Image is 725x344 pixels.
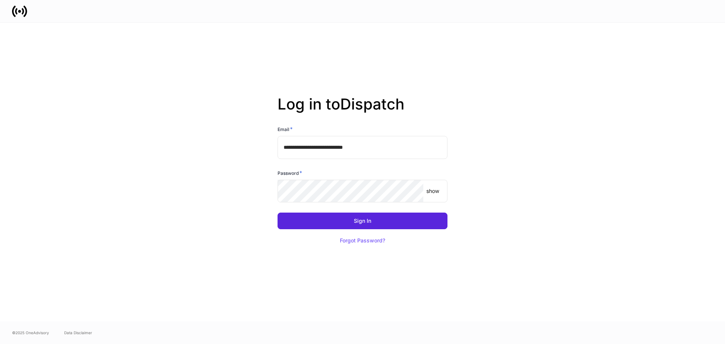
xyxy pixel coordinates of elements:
div: Sign In [354,218,371,224]
div: Forgot Password? [340,238,385,243]
p: show [426,187,439,195]
h6: Password [278,169,302,177]
button: Sign In [278,213,447,229]
span: © 2025 OneAdvisory [12,330,49,336]
a: Data Disclaimer [64,330,92,336]
button: Forgot Password? [330,232,395,249]
h2: Log in to Dispatch [278,95,447,125]
h6: Email [278,125,293,133]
